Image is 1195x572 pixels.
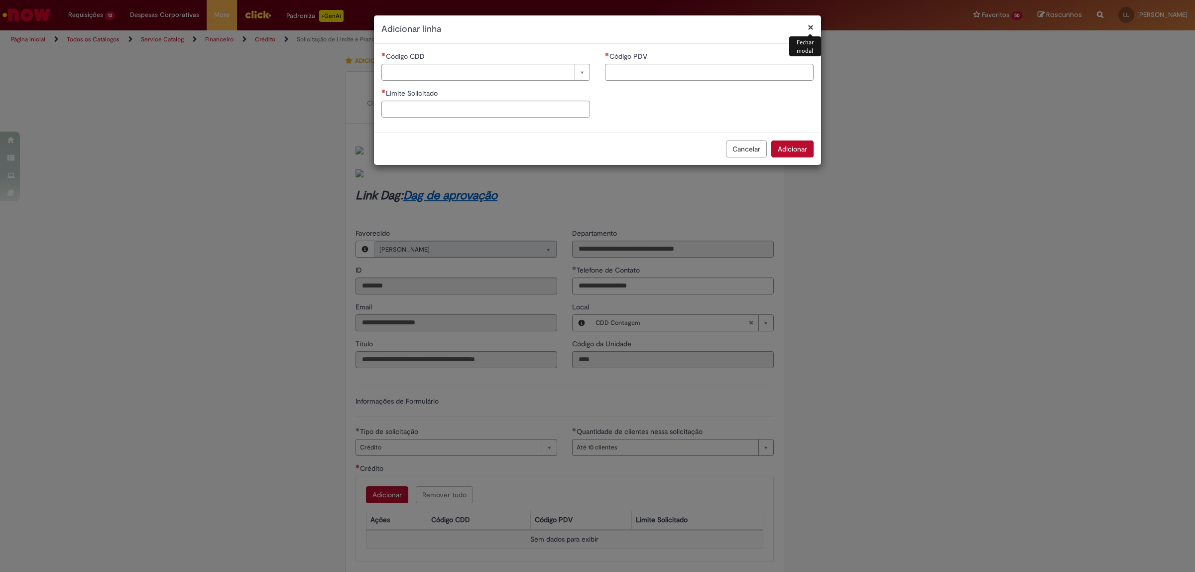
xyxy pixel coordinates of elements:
[605,52,609,56] span: Necessários
[386,89,440,98] span: Limite Solicitado
[381,52,386,56] span: Necessários
[381,64,590,81] a: Limpar campo Código CDD
[609,52,649,61] span: Código PDV
[726,141,767,157] button: Cancelar
[381,101,590,118] input: Limite Solicitado
[381,23,814,36] h2: Adicionar linha
[605,64,814,81] input: Código PDV
[771,141,814,157] button: Adicionar
[808,22,814,32] button: Fechar modal
[386,52,427,61] span: Necessários - Código CDD
[381,89,386,93] span: Necessários
[789,36,821,56] div: Fechar modal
